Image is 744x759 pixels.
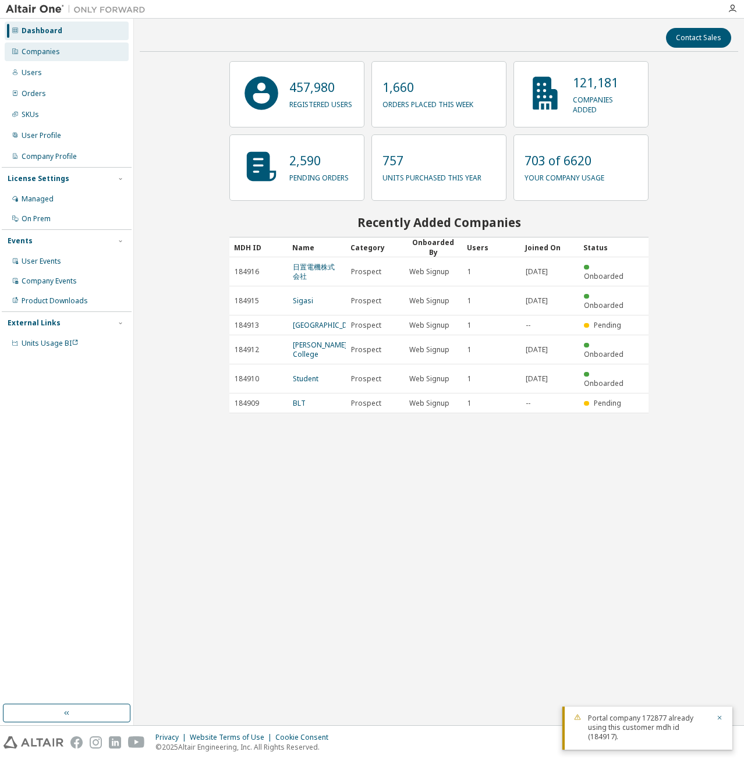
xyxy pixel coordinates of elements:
a: Student [293,374,318,384]
div: Category [350,238,399,257]
img: instagram.svg [90,736,102,749]
div: User Profile [22,131,61,140]
p: 757 [382,152,481,169]
p: 457,980 [289,79,352,96]
span: Onboarded [584,271,623,281]
div: Cookie Consent [275,733,335,742]
div: Privacy [155,733,190,742]
span: 184912 [235,345,259,354]
span: [DATE] [526,345,548,354]
span: 1 [467,399,472,408]
span: Prospect [351,296,381,306]
div: Status [583,238,632,257]
p: companies added [573,91,637,115]
p: 2,590 [289,152,349,169]
div: MDH ID [234,238,283,257]
a: BLT [293,398,306,408]
div: On Prem [22,214,51,224]
span: Units Usage BI [22,338,79,348]
div: Dashboard [22,26,62,36]
span: Prospect [351,399,381,408]
p: your company usage [525,169,604,183]
p: orders placed this week [382,96,473,109]
span: [DATE] [526,296,548,306]
span: Web Signup [409,267,449,276]
span: -- [526,399,530,408]
div: Joined On [525,238,574,257]
span: Pending [594,320,621,330]
span: 1 [467,345,472,354]
div: Onboarded By [409,237,458,257]
span: Prospect [351,374,381,384]
p: pending orders [289,169,349,183]
span: Prospect [351,321,381,330]
span: Web Signup [409,374,449,384]
a: 日置電機株式会社 [293,262,335,281]
span: Prospect [351,345,381,354]
span: Web Signup [409,345,449,354]
span: Web Signup [409,321,449,330]
span: 184916 [235,267,259,276]
span: Onboarded [584,300,623,310]
div: Website Terms of Use [190,733,275,742]
span: 1 [467,267,472,276]
img: linkedin.svg [109,736,121,749]
span: Pending [594,398,621,408]
div: Name [292,238,341,257]
div: License Settings [8,174,69,183]
p: 1,660 [382,79,473,96]
div: Company Profile [22,152,77,161]
span: Web Signup [409,296,449,306]
div: Events [8,236,33,246]
span: [DATE] [526,374,548,384]
img: altair_logo.svg [3,736,63,749]
div: External Links [8,318,61,328]
div: Product Downloads [22,296,88,306]
h2: Recently Added Companies [229,215,649,230]
div: SKUs [22,110,39,119]
span: Prospect [351,267,381,276]
span: 184910 [235,374,259,384]
span: 1 [467,321,472,330]
p: 121,181 [573,74,637,91]
span: 1 [467,374,472,384]
img: facebook.svg [70,736,83,749]
p: © 2025 Altair Engineering, Inc. All Rights Reserved. [155,742,335,752]
div: User Events [22,257,61,266]
div: Portal company 172877 already using this customer mdh id (184917). [588,714,709,742]
p: 703 of 6620 [525,152,604,169]
img: youtube.svg [128,736,145,749]
div: Companies [22,47,60,56]
p: registered users [289,96,352,109]
span: 1 [467,296,472,306]
span: Web Signup [409,399,449,408]
span: Onboarded [584,349,623,359]
div: Company Events [22,276,77,286]
span: 184913 [235,321,259,330]
p: units purchased this year [382,169,481,183]
div: Users [22,68,42,77]
img: Altair One [6,3,151,15]
span: [DATE] [526,267,548,276]
a: [PERSON_NAME] College [293,340,347,359]
div: Users [467,238,516,257]
span: -- [526,321,530,330]
span: Onboarded [584,378,623,388]
span: 184915 [235,296,259,306]
span: 184909 [235,399,259,408]
div: Managed [22,194,54,204]
button: Contact Sales [666,28,731,48]
a: Sigasi [293,296,313,306]
a: [GEOGRAPHIC_DATA] [293,320,363,330]
div: Orders [22,89,46,98]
